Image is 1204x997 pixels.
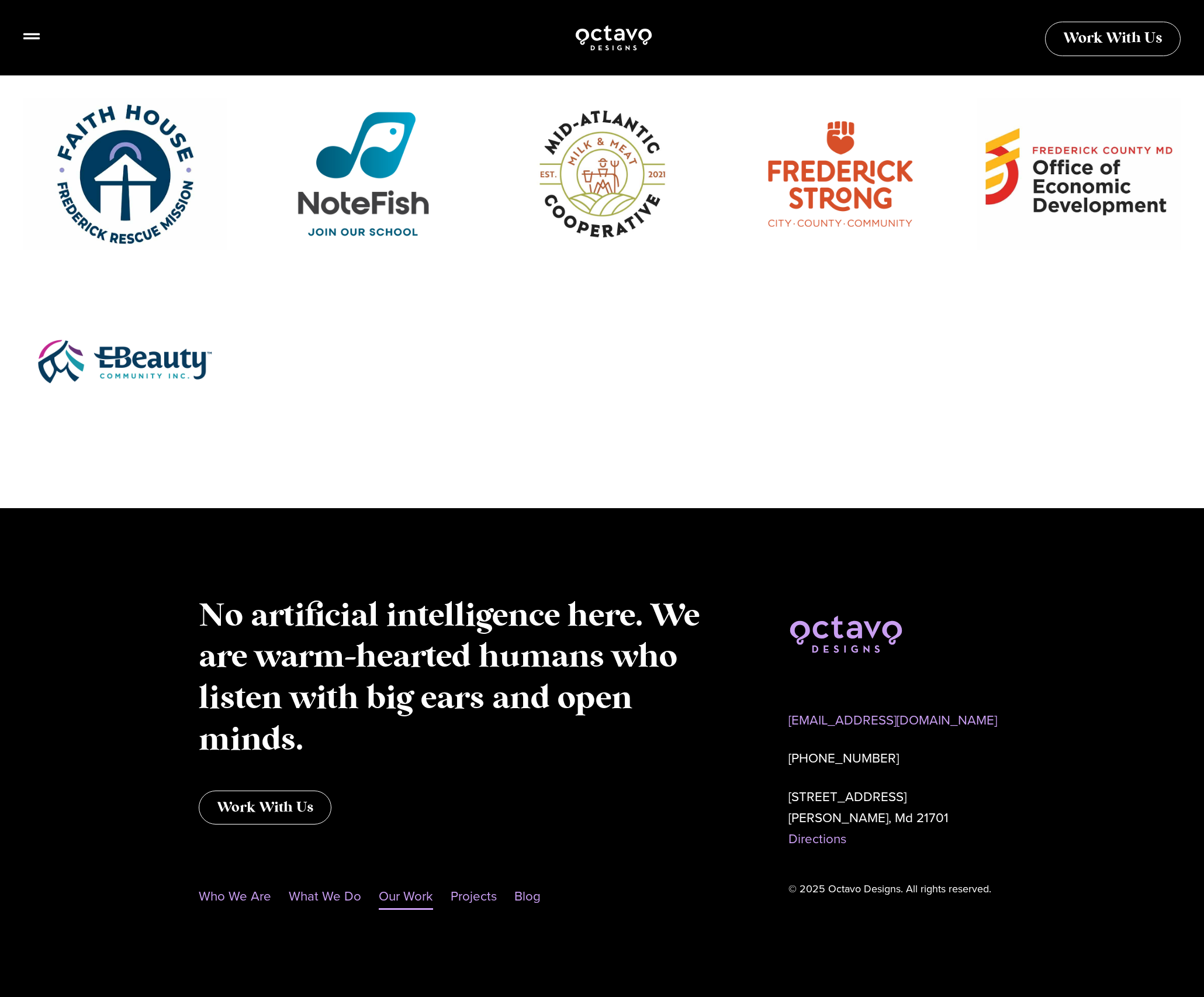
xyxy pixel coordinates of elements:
a: Who We Are [199,883,271,910]
a: EBeauty Community Inc Logo [23,285,227,438]
a: [EMAIL_ADDRESS][DOMAIN_NAME] [788,710,997,730]
nav: Menu [199,883,718,910]
a: What We Do [289,883,361,910]
a: Mid-Atlantic Coop Logo Design [500,98,704,250]
a: Projects [451,883,497,910]
a: NoteFish Logo Design [262,98,465,250]
a: Our Work [379,883,433,910]
span: Work With Us [217,801,313,815]
div: © 2025 Octavo Designs. All rights reserved. [788,879,1005,900]
p: No artificial intelligence here. We are warm-hearted humans who listen with big ears and open minds. [199,596,718,761]
a: Blog [514,883,541,910]
a: Directions [788,829,846,848]
a: Work With Us [1045,22,1181,56]
img: Octavo Designs Logo in White [575,23,653,52]
p: [PHONE_NUMBER] [788,748,1005,769]
a: Faith House Logo [23,98,227,250]
p: [STREET_ADDRESS] [PERSON_NAME], Md 21701 [788,786,1005,850]
a: Frederick County Office of Economic Development Logo [977,98,1181,250]
span: Work With Us [1063,32,1163,46]
a: Work With Us [199,791,331,824]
